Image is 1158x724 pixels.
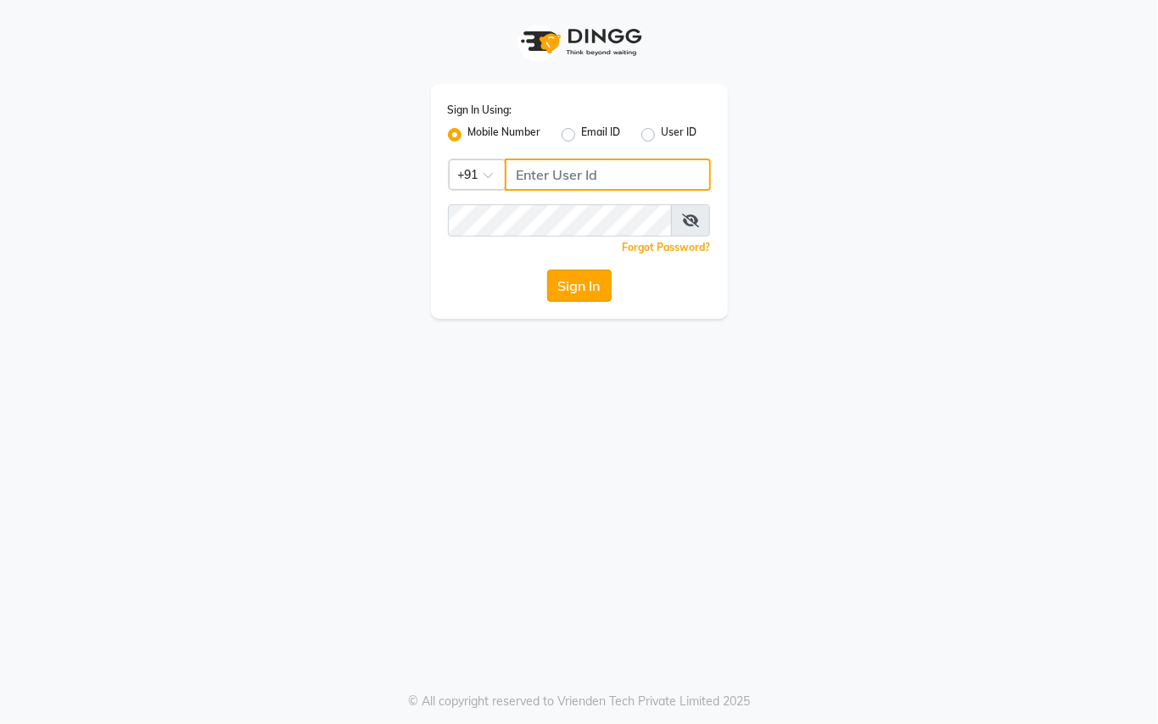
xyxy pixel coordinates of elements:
[468,125,541,145] label: Mobile Number
[448,103,512,118] label: Sign In Using:
[505,159,711,191] input: Username
[582,125,621,145] label: Email ID
[623,241,711,253] a: Forgot Password?
[448,204,672,237] input: Username
[662,125,697,145] label: User ID
[512,17,647,67] img: logo1.svg
[547,270,612,302] button: Sign In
